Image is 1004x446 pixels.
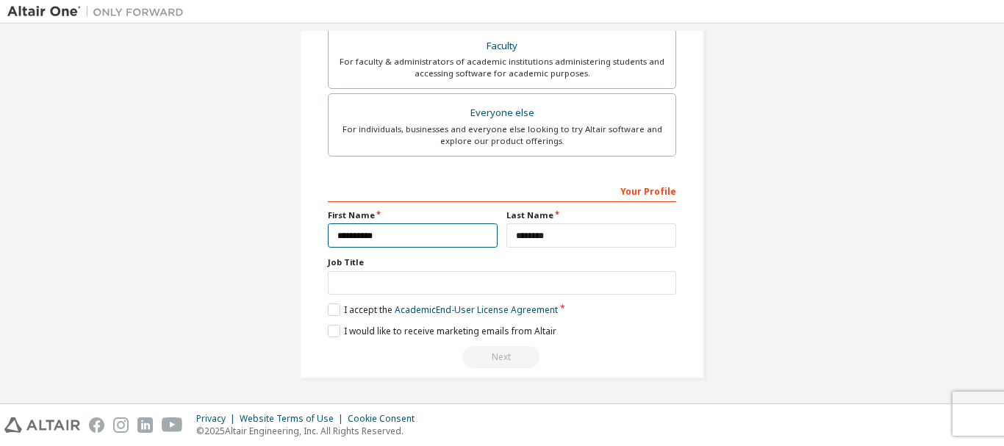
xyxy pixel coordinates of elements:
img: Altair One [7,4,191,19]
label: I accept the [328,303,558,316]
div: Your Profile [328,179,676,202]
img: youtube.svg [162,417,183,433]
div: Faculty [337,36,667,57]
div: Everyone else [337,103,667,123]
div: Cookie Consent [348,413,423,425]
div: For faculty & administrators of academic institutions administering students and accessing softwa... [337,56,667,79]
img: altair_logo.svg [4,417,80,433]
img: facebook.svg [89,417,104,433]
p: © 2025 Altair Engineering, Inc. All Rights Reserved. [196,425,423,437]
label: First Name [328,209,498,221]
label: I would like to receive marketing emails from Altair [328,325,556,337]
img: instagram.svg [113,417,129,433]
label: Job Title [328,256,676,268]
a: Academic End-User License Agreement [395,303,558,316]
div: Website Terms of Use [240,413,348,425]
div: Read and acccept EULA to continue [328,346,676,368]
div: Privacy [196,413,240,425]
label: Last Name [506,209,676,221]
div: For individuals, businesses and everyone else looking to try Altair software and explore our prod... [337,123,667,147]
img: linkedin.svg [137,417,153,433]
